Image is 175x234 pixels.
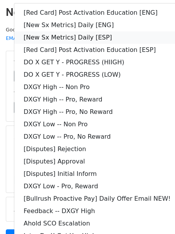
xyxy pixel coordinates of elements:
[6,27,103,41] small: Google Sheet:
[6,6,169,19] h2: New Campaign
[136,197,175,234] iframe: Chat Widget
